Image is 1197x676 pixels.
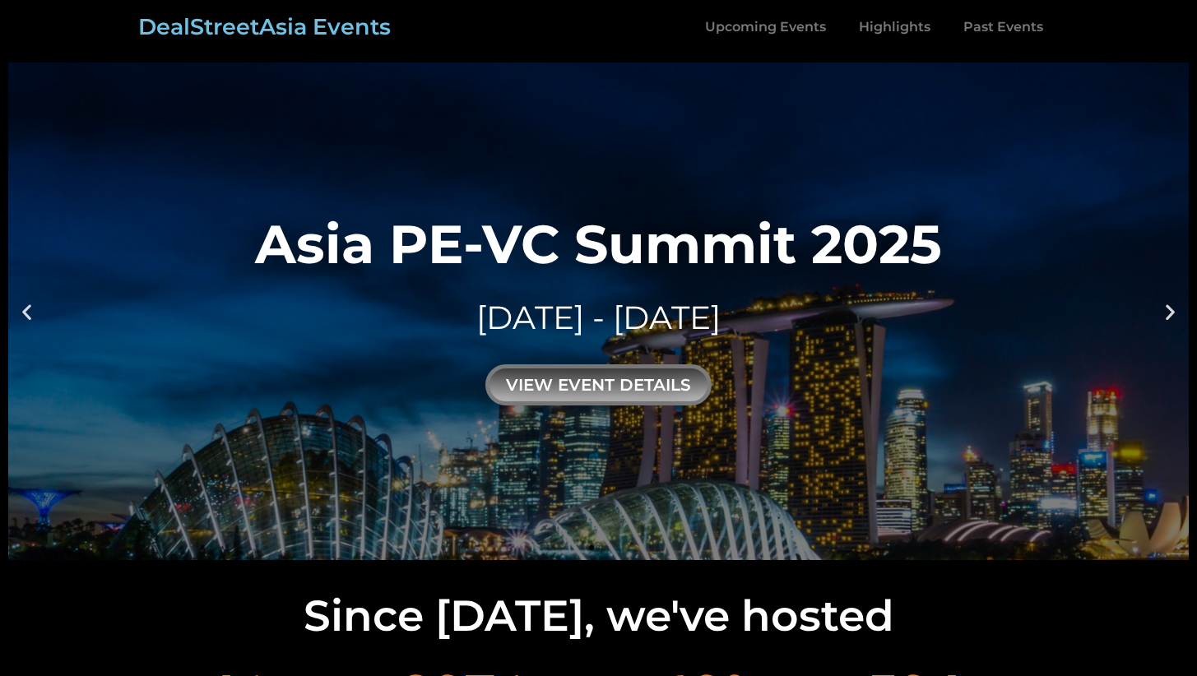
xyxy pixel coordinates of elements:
[604,545,609,550] span: Go to slide 2
[255,295,942,340] div: [DATE] - [DATE]
[689,8,842,46] a: Upcoming Events
[1160,301,1181,322] div: Next slide
[255,217,942,271] div: Asia PE-VC Summit 2025
[589,545,594,550] span: Go to slide 1
[947,8,1060,46] a: Past Events
[16,301,37,322] div: Previous slide
[8,595,1189,637] h2: Since [DATE], we've hosted
[842,8,947,46] a: Highlights
[8,63,1189,560] a: Asia PE-VC Summit 2025[DATE] - [DATE]view event details
[485,364,712,405] div: view event details
[138,13,391,40] a: DealStreetAsia Events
